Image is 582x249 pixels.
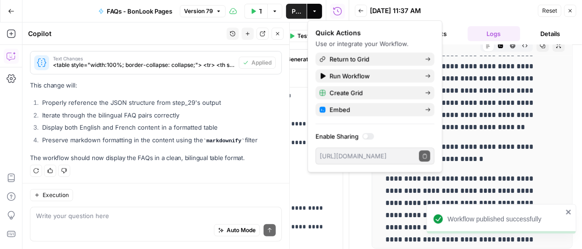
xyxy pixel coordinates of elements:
[286,4,307,19] button: Publish
[448,214,563,224] div: Workflow published successfully
[372,14,572,248] div: 8 seconds / 5 tasks
[30,81,282,90] p: This change will:
[95,54,102,62] img: tab_keywords_by_traffic_grey.svg
[37,55,84,61] div: Domain Overview
[93,4,178,19] button: FAQs - BonLook Pages
[292,7,301,16] span: Publish
[53,56,235,61] span: Text Changes
[330,105,418,114] span: Embed
[15,24,22,32] img: website_grey.svg
[524,26,576,41] button: Details
[15,15,22,22] img: logo_orange.svg
[40,123,282,132] li: Display both English and French content in a formatted table
[239,57,276,69] button: Applied
[184,7,213,15] span: Version 79
[30,153,282,163] p: The workflow should now display the FAQs in a clean, bilingual table format.
[40,110,282,120] li: Iterate through the bilingual FAQ pairs correctly
[227,226,256,234] span: Auto Mode
[285,30,313,42] button: Test
[244,4,267,19] button: Test Workflow
[316,132,435,141] label: Enable Sharing
[214,224,260,236] button: Auto Mode
[330,71,418,81] span: Run Workflow
[316,40,409,47] span: Use or integrate your Workflow.
[542,7,557,15] span: Reset
[297,32,309,40] span: Test
[43,191,69,199] span: Execution
[27,54,35,62] img: tab_domain_overview_orange.svg
[330,88,418,97] span: Create Grid
[330,54,418,64] span: Return to Grid
[468,26,520,41] button: Logs
[53,61,235,69] span: <table style="width:100%; border-collapse: collapse;"> <tr> <th style="width:50%; padding:10px; b...
[40,135,282,146] li: Preserve markdown formatting in the content using the filter
[28,29,224,38] div: Copilot
[259,7,262,16] span: Test Workflow
[24,24,103,32] div: Domain: [DOMAIN_NAME]
[105,55,155,61] div: Keywords by Traffic
[566,208,572,216] button: close
[107,7,172,16] span: FAQs - BonLook Pages
[203,138,245,144] code: markdownify
[30,189,73,201] button: Execution
[251,59,272,67] span: Applied
[538,5,561,17] button: Reset
[180,5,226,17] button: Version 79
[40,98,282,107] li: Properly reference the JSON structure from step_29's output
[316,28,435,37] div: Quick Actions
[26,15,46,22] div: v 4.0.25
